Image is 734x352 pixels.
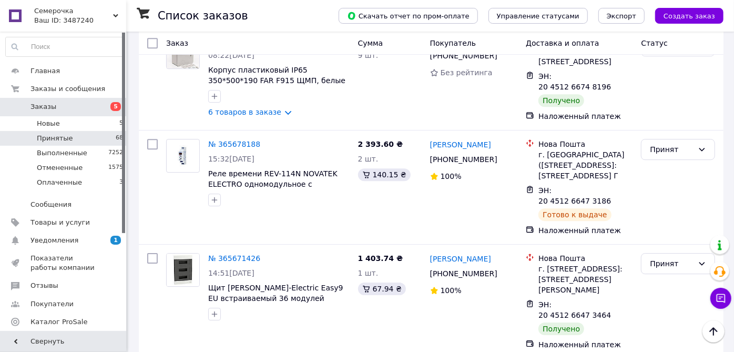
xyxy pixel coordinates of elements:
[30,66,60,76] span: Главная
[650,258,694,269] div: Принят
[526,39,599,47] span: Доставка и оплата
[538,186,611,205] span: ЭН: 20 4512 6647 3186
[645,11,723,19] a: Создать заказ
[358,168,411,181] div: 140.15 ₴
[538,72,611,91] span: ЭН: 20 4512 6674 8196
[358,39,383,47] span: Сумма
[428,48,499,63] div: [PHONE_NUMBER]
[37,134,73,143] span: Принятые
[208,284,347,324] a: Щит [PERSON_NAME]-Electric Easy9 EU встраиваемый 36 модулей прозрачная дверь EZ9EUA312, бокс [PER...
[166,253,200,287] a: Фото товару
[538,264,633,295] div: г. [STREET_ADDRESS]: [STREET_ADDRESS][PERSON_NAME]
[208,108,281,116] a: 6 товаров в заказе
[488,8,588,24] button: Управление статусами
[428,152,499,167] div: [PHONE_NUMBER]
[30,281,58,290] span: Отзывы
[430,139,491,150] a: [PERSON_NAME]
[358,254,403,263] span: 1 403.74 ₴
[30,236,78,245] span: Уведомления
[441,172,462,180] span: 100%
[641,39,668,47] span: Статус
[158,9,248,22] h1: Список заказов
[497,12,579,20] span: Управление статусами
[110,102,121,111] span: 5
[30,317,87,327] span: Каталог ProSale
[208,169,338,209] a: Реле времени REV-114N NOVATEK ELECTRO одномодульное с индикацией, многофункциональное
[34,6,113,16] span: Семерочка
[538,139,633,149] div: Нова Пошта
[538,94,584,107] div: Получено
[6,37,124,56] input: Поиск
[664,12,715,20] span: Создать заказ
[30,102,56,112] span: Заказы
[655,8,723,24] button: Создать заказ
[119,119,123,128] span: 5
[37,178,82,187] span: Оплаченные
[30,254,97,273] span: Показатели работы компании
[166,139,200,173] a: Фото товару
[358,283,406,295] div: 67.94 ₴
[166,39,188,47] span: Заказ
[30,218,90,227] span: Товары и услуги
[30,200,72,209] span: Сообщения
[428,266,499,281] div: [PHONE_NUMBER]
[208,66,345,106] a: Корпус пластиковый IP65 350*500*190 FAR F915 ЩМП, белые двери, щит с монтажной панелью, бокс, шкаф
[430,254,491,264] a: [PERSON_NAME]
[37,148,87,158] span: Выполненные
[208,269,254,277] span: 14:51[DATE]
[430,39,476,47] span: Покупатель
[607,12,636,20] span: Экспорт
[441,286,462,295] span: 100%
[208,140,260,148] a: № 365678188
[108,163,123,173] span: 1575
[710,288,731,309] button: Чат с покупателем
[110,236,121,245] span: 1
[208,51,254,59] span: 08:22[DATE]
[339,8,478,24] button: Скачать отчет по пром-оплате
[37,163,83,173] span: Отмененные
[34,16,126,25] div: Ваш ID: 3487240
[538,111,633,122] div: Наложенный платеж
[208,254,260,263] a: № 365671426
[358,269,379,277] span: 1 шт.
[538,46,633,67] div: пгт. Локачи, №1: [STREET_ADDRESS]
[358,155,379,163] span: 2 шт.
[30,299,74,309] span: Покупатели
[167,145,199,166] img: Фото товару
[37,119,60,128] span: Новые
[702,320,725,343] button: Наверх
[108,148,123,158] span: 7252
[598,8,645,24] button: Экспорт
[30,84,105,94] span: Заказы и сообщения
[538,300,611,319] span: ЭН: 20 4512 6647 3464
[538,323,584,335] div: Получено
[538,149,633,181] div: г. [GEOGRAPHIC_DATA] ([STREET_ADDRESS]: [STREET_ADDRESS] Г
[441,68,493,77] span: Без рейтинга
[208,155,254,163] span: 15:32[DATE]
[538,208,611,221] div: Готово к выдаче
[358,51,379,59] span: 9 шт.
[119,178,123,187] span: 3
[538,253,633,264] div: Нова Пошта
[538,339,633,350] div: Наложенный платеж
[358,140,403,148] span: 2 393.60 ₴
[538,225,633,236] div: Наложенный платеж
[116,134,123,143] span: 68
[167,254,199,286] img: Фото товару
[650,144,694,155] div: Принят
[347,11,470,21] span: Скачать отчет по пром-оплате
